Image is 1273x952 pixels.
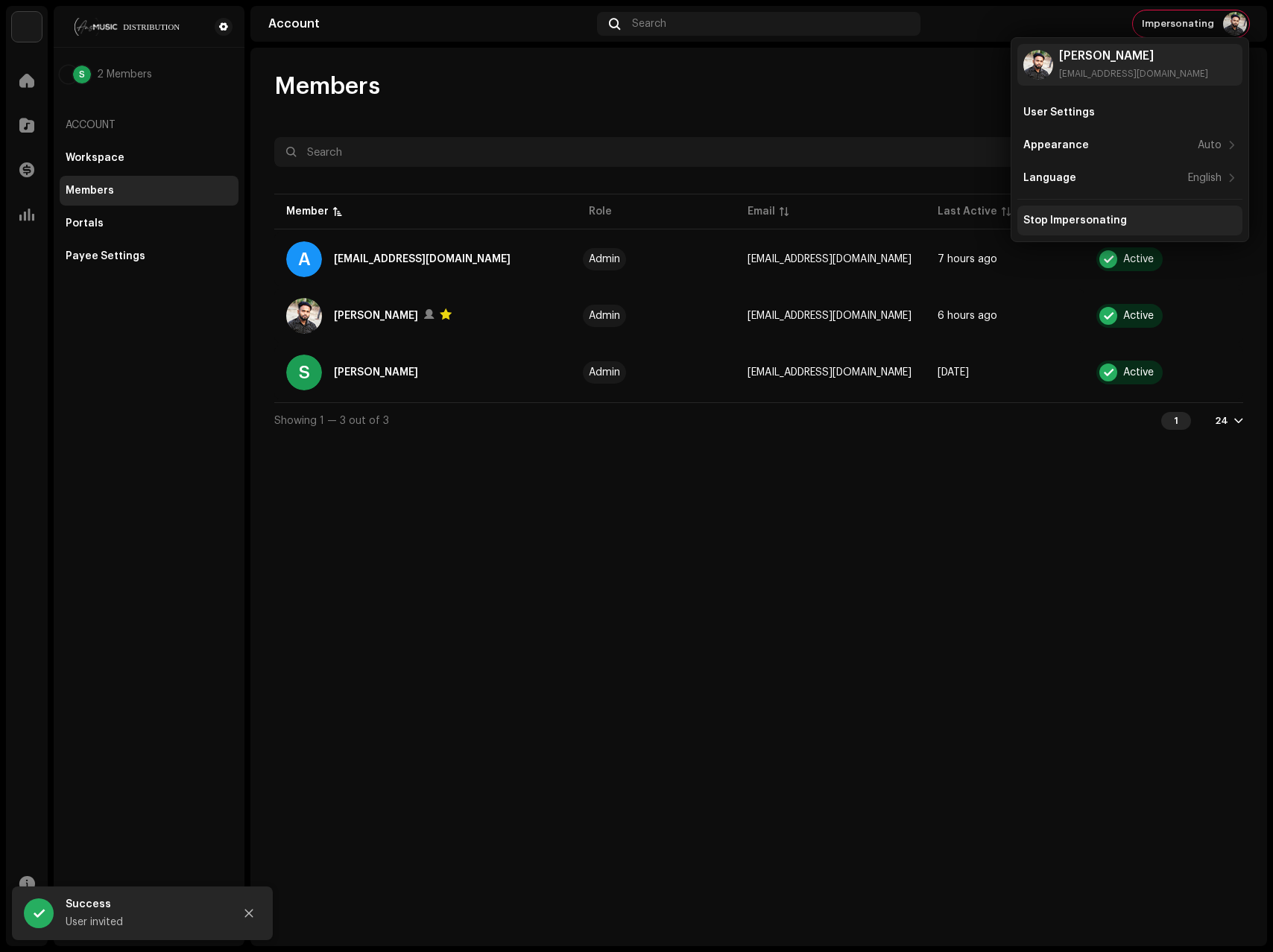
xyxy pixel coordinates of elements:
div: Active [1123,367,1154,378]
div: Auto [1198,139,1222,151]
div: User invited [66,913,222,931]
img: 68a4b677-ce15-481d-9fcd-ad75b8f38328 [66,18,191,36]
re-m-nav-item: Payee Settings [60,241,239,271]
div: A [286,241,322,277]
span: 2 Members [97,69,152,80]
div: Email [748,204,775,219]
re-m-nav-item: Members [60,176,239,206]
div: Active [1123,254,1154,264]
span: smusicgallery0@gmail.com [748,367,912,378]
span: ceo+smusic@ansmusiclimited.com [748,311,912,321]
div: Success [66,895,222,913]
img: bb356b9b-6e90-403f-adc8-c282c7c2e227 [12,12,42,42]
span: 6 hours ago [938,311,997,321]
div: Admin [589,367,620,378]
div: Language [1023,172,1076,184]
img: d9500406-8132-47bc-87ab-7025bdf9ecd6 [286,298,322,334]
input: Search [274,137,1160,167]
img: d9500406-8132-47bc-87ab-7025bdf9ecd6 [1223,12,1247,36]
span: Members [274,72,380,101]
span: Admin [589,254,724,264]
re-m-nav-item: Workspace [60,143,239,173]
span: Impersonating [1142,18,1214,30]
div: Portals [66,218,104,229]
img: d9500406-8132-47bc-87ab-7025bdf9ecd6 [60,66,78,83]
div: English [1188,172,1222,184]
div: S [286,355,322,390]
re-m-nav-item: Stop Impersonating [1017,206,1242,235]
re-m-nav-item: Appearance [1017,130,1242,160]
div: Sadek Khan [334,307,418,325]
span: Admin [589,367,724,378]
div: Sadek Khan [334,364,418,381]
div: [EMAIL_ADDRESS][DOMAIN_NAME] [1059,68,1208,80]
div: arnobac7696@gmail.com [334,250,511,268]
button: Close [234,898,264,928]
div: User Settings [1023,107,1095,118]
div: Members [66,185,114,197]
div: Appearance [1023,139,1089,151]
div: Stop Impersonating [1023,215,1127,226]
re-m-nav-item: User Settings [1017,98,1242,127]
span: 2 days ago [938,367,969,378]
re-m-nav-item: Portals [60,209,239,238]
div: [PERSON_NAME] [1059,50,1208,62]
div: 1 [1161,412,1191,430]
div: Account [268,18,591,30]
span: Search [632,18,666,30]
div: Admin [589,254,620,264]
div: Admin [589,311,620,321]
img: d9500406-8132-47bc-87ab-7025bdf9ecd6 [1023,50,1053,80]
div: 24 [1215,415,1228,427]
div: Workspace [66,152,124,164]
re-m-nav-item: Language [1017,163,1242,193]
span: Admin [589,311,724,321]
div: Member [286,204,329,219]
div: Payee Settings [66,250,145,262]
div: Active [1123,311,1154,321]
span: arnobac7696@gmail.com [748,254,912,264]
span: 7 hours ago [938,254,997,264]
div: S [73,66,91,83]
div: Last Active [938,204,997,219]
re-a-nav-header: Account [60,107,239,143]
span: Showing 1 — 3 out of 3 [274,416,389,426]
